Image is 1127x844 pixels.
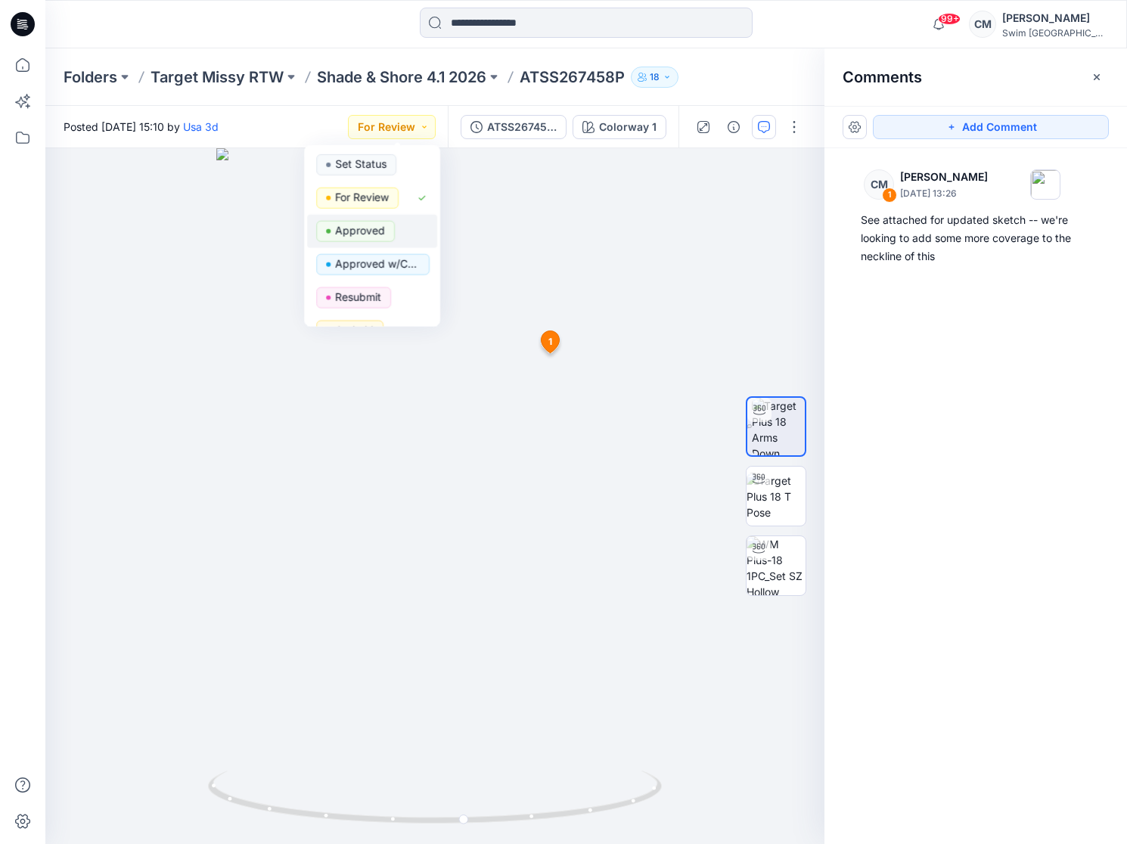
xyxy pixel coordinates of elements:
div: Swim [GEOGRAPHIC_DATA] [1002,27,1108,39]
div: Colorway 1 [599,119,657,135]
h2: Comments [843,68,922,86]
button: 18 [631,67,678,88]
button: Colorway 1 [573,115,666,139]
p: On hold [335,320,374,340]
span: 99+ [938,13,961,25]
p: 18 [650,69,660,85]
a: Usa 3d [183,120,219,133]
div: CM [969,11,996,38]
span: Posted [DATE] 15:10 by [64,119,219,135]
p: Set Status [335,154,387,174]
img: WM Plus-18 1PC_Set SZ Hollow [747,536,806,595]
p: For Review [335,188,389,207]
p: Approved w/Corrections [335,254,420,274]
div: 1 [882,188,897,203]
p: [PERSON_NAME] [900,168,988,186]
a: Folders [64,67,117,88]
button: Add Comment [873,115,1109,139]
p: [DATE] 13:26 [900,186,988,201]
a: Target Missy RTW [151,67,284,88]
p: Approved [335,221,385,240]
img: Target Plus 18 Arms Down [752,398,805,455]
p: Resubmit [335,287,381,307]
a: Shade & Shore 4.1 2026 [317,67,486,88]
p: ATSS267458P [520,67,625,88]
button: ATSS267458P [461,115,567,139]
div: See attached for updated sketch -- we're looking to add some more coverage to the neckline of this [861,211,1091,265]
div: ATSS267458P [487,119,557,135]
img: Target Plus 18 T Pose [747,473,806,520]
div: CM [864,169,894,200]
button: Details [722,115,746,139]
div: [PERSON_NAME] [1002,9,1108,27]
